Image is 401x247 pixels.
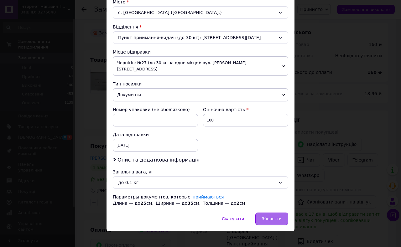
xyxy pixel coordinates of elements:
[118,179,275,186] div: до 0.1 кг
[113,194,288,206] div: Параметры документов, которые Длина — до см, Ширина — до см, Толщина — до см
[203,106,288,113] div: Оціночна вартість
[113,81,142,86] span: Тип посилки
[113,131,198,138] div: Дата відправки
[236,201,239,206] span: 2
[113,169,288,175] div: Загальна вага, кг
[113,31,288,44] div: Пункт приймання-видачі (до 30 кг): [STREET_ADDRESS][DATE]
[113,56,288,76] span: Чернігів: №27 (до 30 кг на одне місце): вул. [PERSON_NAME][STREET_ADDRESS]
[113,6,288,19] div: с. [GEOGRAPHIC_DATA] ([GEOGRAPHIC_DATA].)
[113,49,151,54] span: Місце відправки
[187,201,193,206] span: 35
[113,88,288,101] span: Документи
[113,106,198,113] div: Номер упаковки (не обов'язково)
[193,194,224,199] a: приймаються
[140,201,146,206] span: 25
[262,216,282,221] span: Зберегти
[117,157,200,163] span: Опис та додаткова інформація
[113,24,288,30] div: Відділення
[222,216,244,221] span: Скасувати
